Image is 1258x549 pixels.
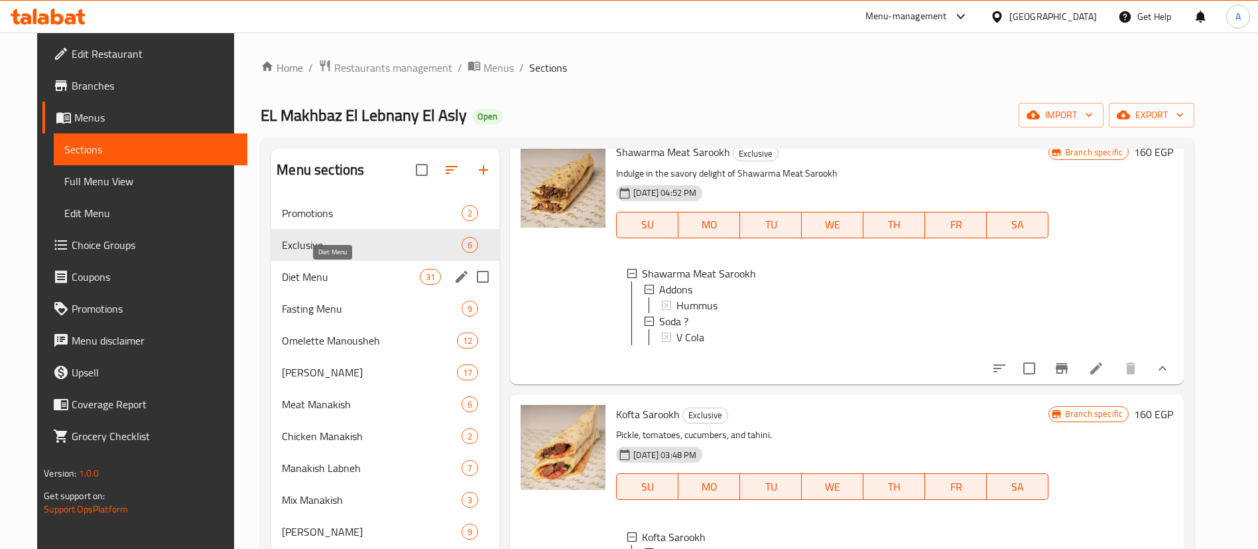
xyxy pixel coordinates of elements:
[462,396,478,412] div: items
[807,215,858,234] span: WE
[282,460,462,476] span: Manakish Labneh
[521,143,605,228] img: Shawarma Meat Sarookh
[983,353,1015,384] button: sort-choices
[616,165,1048,182] p: Indulge in the savory delight of Shawarma Meat Sarookh
[622,477,673,497] span: SU
[452,267,472,287] button: edit
[930,215,981,234] span: FR
[462,492,478,508] div: items
[462,494,477,507] span: 3
[72,46,237,62] span: Edit Restaurant
[64,205,237,221] span: Edit Menu
[468,59,514,76] a: Menus
[72,301,237,317] span: Promotions
[54,165,247,197] a: Full Menu View
[271,356,499,388] div: [PERSON_NAME]17
[462,460,478,476] div: items
[271,484,499,516] div: Mix Manakish3
[54,133,247,165] a: Sections
[676,329,704,345] span: V Cola
[622,215,673,234] span: SU
[271,197,499,229] div: Promotions2
[462,430,477,443] span: 2
[462,428,478,444] div: items
[64,141,237,157] span: Sections
[462,205,478,221] div: items
[1019,103,1103,127] button: import
[1029,107,1093,123] span: import
[802,473,863,500] button: WE
[521,405,605,490] img: Kofta Sarookh
[807,477,858,497] span: WE
[1115,353,1147,384] button: delete
[72,237,237,253] span: Choice Groups
[458,366,477,379] span: 17
[271,261,499,293] div: Diet Menu31edit
[462,398,477,411] span: 6
[733,146,778,161] span: Exclusive
[318,59,452,76] a: Restaurants management
[261,100,467,130] span: EL Makhbaz El Lebnany El Asly
[740,212,802,238] button: TU
[72,269,237,285] span: Coupons
[529,60,567,76] span: Sections
[282,205,462,221] span: Promotions
[483,60,514,76] span: Menus
[462,524,478,540] div: items
[519,60,524,76] li: /
[616,142,730,162] span: Shawarma Meat Sarookh
[334,60,452,76] span: Restaurants management
[745,215,796,234] span: TU
[468,154,499,186] button: Add section
[282,396,462,412] span: Meat Manakish
[42,229,247,261] a: Choice Groups
[282,428,462,444] span: Chicken Manakish
[458,335,477,347] span: 12
[472,111,503,122] span: Open
[628,187,702,199] span: [DATE] 04:52 PM
[271,452,499,484] div: Manakish Labneh7
[987,212,1048,238] button: SA
[684,477,735,497] span: MO
[992,477,1043,497] span: SA
[616,212,678,238] button: SU
[408,156,436,184] span: Select all sections
[616,473,678,500] button: SU
[282,333,457,349] span: Omelette Manousheh
[865,9,947,25] div: Menu-management
[420,271,440,283] span: 31
[642,529,706,545] span: Kofta Sarookh
[271,293,499,325] div: Fasting Menu9
[42,102,247,133] a: Menus
[44,465,76,482] span: Version:
[462,239,477,252] span: 6
[1147,353,1178,384] button: show more
[271,388,499,420] div: Meat Manakish6
[869,215,920,234] span: TH
[42,261,247,293] a: Coupons
[1134,405,1173,424] h6: 160 EGP
[628,449,702,461] span: [DATE] 03:48 PM
[1109,103,1194,127] button: export
[1060,146,1128,159] span: Branch specific
[277,160,364,180] h2: Menu sections
[1134,143,1173,161] h6: 160 EGP
[261,60,303,76] a: Home
[282,301,462,317] span: Fasting Menu
[72,428,237,444] span: Grocery Checklist
[72,364,237,380] span: Upsell
[42,325,247,356] a: Menu disclaimer
[457,333,478,349] div: items
[72,396,237,412] span: Coverage Report
[863,473,925,500] button: TH
[64,173,237,189] span: Full Menu View
[44,487,105,505] span: Get support on:
[1088,360,1104,376] a: Edit menu item
[282,524,462,540] div: Kiri Manakish
[1046,353,1078,384] button: Branch-specific-item
[282,492,462,508] div: Mix Manakish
